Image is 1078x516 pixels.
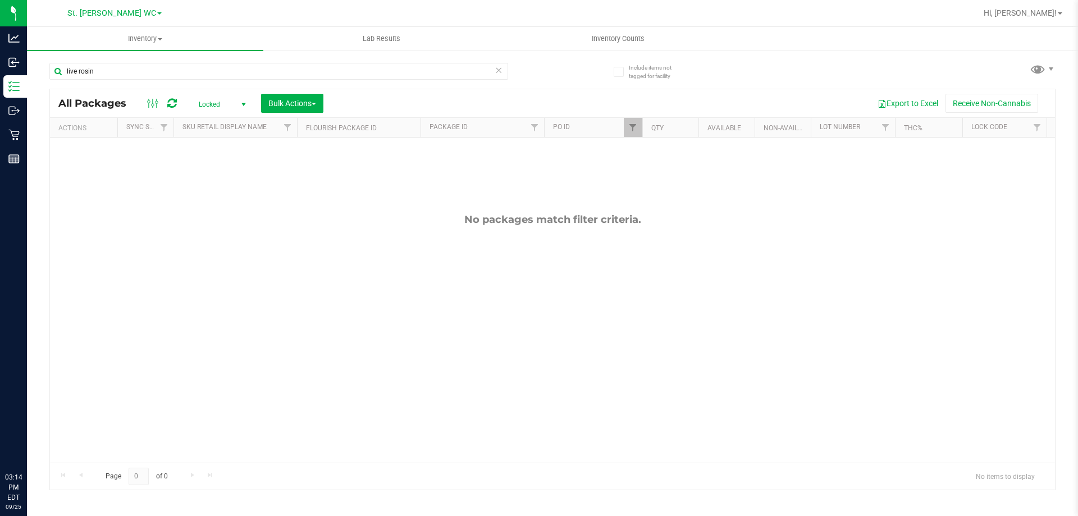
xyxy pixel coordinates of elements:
[8,57,20,68] inline-svg: Inbound
[11,426,45,460] iframe: Resource center
[8,129,20,140] inline-svg: Retail
[8,33,20,44] inline-svg: Analytics
[495,63,503,77] span: Clear
[8,153,20,165] inline-svg: Reports
[155,118,173,137] a: Filter
[58,97,138,109] span: All Packages
[870,94,945,113] button: Export to Excel
[27,27,263,51] a: Inventory
[971,123,1007,131] a: Lock Code
[984,8,1057,17] span: Hi, [PERSON_NAME]!
[526,118,544,137] a: Filter
[820,123,860,131] a: Lot Number
[500,27,736,51] a: Inventory Counts
[126,123,170,131] a: Sync Status
[430,123,468,131] a: Package ID
[5,472,22,503] p: 03:14 PM EDT
[5,503,22,511] p: 09/25
[624,118,642,137] a: Filter
[306,124,377,132] a: Flourish Package ID
[577,34,660,44] span: Inventory Counts
[50,213,1055,226] div: No packages match filter criteria.
[553,123,570,131] a: PO ID
[904,124,922,132] a: THC%
[278,118,297,137] a: Filter
[27,34,263,44] span: Inventory
[348,34,415,44] span: Lab Results
[945,94,1038,113] button: Receive Non-Cannabis
[1028,118,1047,137] a: Filter
[67,8,156,18] span: St. [PERSON_NAME] WC
[707,124,741,132] a: Available
[96,468,177,485] span: Page of 0
[263,27,500,51] a: Lab Results
[629,63,685,80] span: Include items not tagged for facility
[49,63,508,80] input: Search Package ID, Item Name, SKU, Lot or Part Number...
[182,123,267,131] a: Sku Retail Display Name
[58,124,113,132] div: Actions
[967,468,1044,485] span: No items to display
[268,99,316,108] span: Bulk Actions
[651,124,664,132] a: Qty
[8,81,20,92] inline-svg: Inventory
[764,124,814,132] a: Non-Available
[8,105,20,116] inline-svg: Outbound
[261,94,323,113] button: Bulk Actions
[876,118,895,137] a: Filter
